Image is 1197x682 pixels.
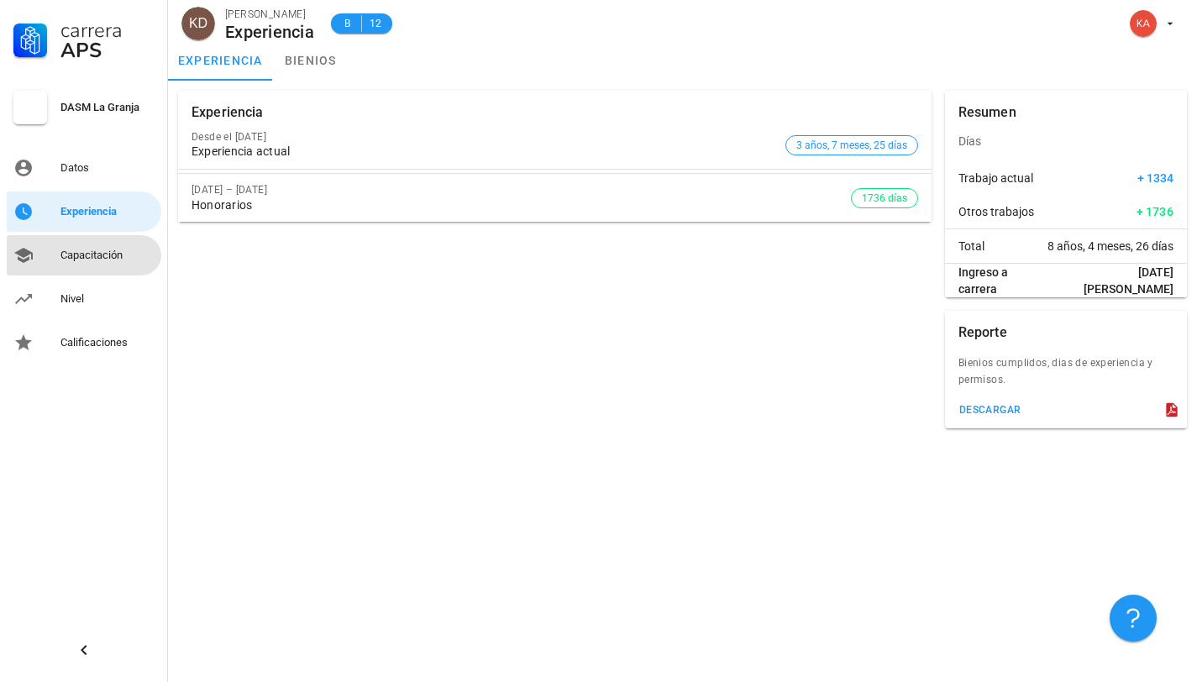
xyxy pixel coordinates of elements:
span: B [341,15,354,32]
button: descargar [952,398,1028,422]
span: [DATE][PERSON_NAME] [1048,264,1173,297]
div: [DATE] – [DATE] [192,184,851,196]
a: Calificaciones [7,323,161,363]
div: Capacitación [60,249,155,262]
div: Datos [60,161,155,175]
div: DASM La Granja [60,101,155,114]
div: Días [945,121,1187,161]
a: Capacitación [7,235,161,275]
a: experiencia [168,40,273,81]
div: Bienios cumplidos, dias de experiencia y permisos. [945,354,1187,398]
div: avatar [1130,10,1157,37]
span: Trabajo actual [958,170,1033,186]
span: 1736 días [862,189,907,207]
span: + 1334 [1137,170,1173,186]
div: Experiencia actual [192,144,779,159]
div: Reporte [958,311,1007,354]
div: Calificaciones [60,336,155,349]
div: Resumen [958,91,1016,134]
span: Otros trabajos [958,203,1034,220]
div: descargar [958,404,1021,416]
div: Experiencia [60,205,155,218]
a: Experiencia [7,191,161,232]
div: avatar [181,7,215,40]
span: 12 [369,15,382,32]
a: Nivel [7,279,161,319]
div: APS [60,40,155,60]
span: 8 años, 4 meses, 26 días [1047,238,1173,254]
div: Honorarios [192,198,851,212]
div: Experiencia [192,91,264,134]
div: Experiencia [225,23,314,41]
a: Datos [7,148,161,188]
div: Desde el [DATE] [192,131,779,143]
div: [PERSON_NAME] [225,6,314,23]
div: Carrera [60,20,155,40]
span: 3 años, 7 meses, 25 días [796,136,907,155]
span: Ingreso a carrera [958,264,1049,297]
span: + 1736 [1137,203,1174,220]
span: KD [189,7,207,40]
div: Nivel [60,292,155,306]
span: Total [958,238,984,254]
a: bienios [273,40,349,81]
